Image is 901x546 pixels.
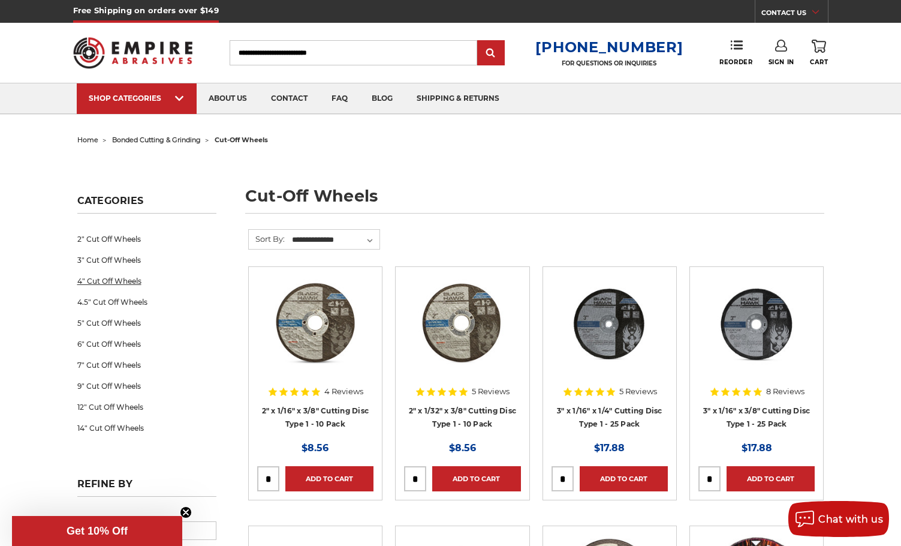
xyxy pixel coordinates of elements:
span: 5 Reviews [472,388,510,395]
div: SHOP CATEGORIES [89,94,185,103]
span: Chat with us [818,514,883,525]
button: Close teaser [180,506,192,518]
a: contact [259,83,320,114]
a: shipping & returns [405,83,511,114]
span: 4 Reviews [324,388,363,395]
a: 6" Cut Off Wheels [77,334,216,355]
a: Add to Cart [727,466,815,491]
a: CONTACT US [761,6,828,23]
span: cut-off wheels [215,136,268,144]
span: 5 Reviews [619,388,657,395]
span: $8.56 [449,442,476,454]
span: $17.88 [742,442,772,454]
a: 2" x 1/16" x 3/8" Cut Off Wheel [257,275,373,392]
a: 9" Cut Off Wheels [77,376,216,397]
span: $8.56 [302,442,329,454]
a: 4.5" Cut Off Wheels [77,292,216,313]
a: Cart [810,40,828,66]
div: Get 10% OffClose teaser [12,516,182,546]
span: Cart [810,58,828,66]
a: Add to Cart [285,466,373,491]
a: Reorder [719,40,752,65]
h5: Refine by [77,478,216,497]
a: 14" Cut Off Wheels [77,418,216,439]
label: Sort By: [249,230,285,248]
span: 8 Reviews [766,388,804,395]
img: 3" x 1/16" x 3/8" Cutting Disc [709,275,804,371]
img: 3” x .0625” x 1/4” Die Grinder Cut-Off Wheels by Black Hawk Abrasives [562,275,658,371]
a: 2" x 1/32" x 3/8" Cut Off Wheel [404,275,520,392]
a: 3” x .0625” x 1/4” Die Grinder Cut-Off Wheels by Black Hawk Abrasives [552,275,668,392]
a: 5" Cut Off Wheels [77,313,216,334]
select: Sort By: [290,231,379,249]
img: Empire Abrasives [73,29,193,76]
h1: cut-off wheels [245,188,824,214]
a: 12" Cut Off Wheels [77,397,216,418]
a: [PHONE_NUMBER] [535,38,683,56]
a: 3" x 1/16" x 3/8" Cutting Disc Type 1 - 25 Pack [703,406,810,429]
img: 2" x 1/32" x 3/8" Cut Off Wheel [414,275,510,371]
button: Chat with us [788,501,889,537]
a: Add to Cart [580,466,668,491]
span: Reorder [719,58,752,66]
p: FOR QUESTIONS OR INQUIRIES [535,59,683,67]
a: Add to Cart [432,466,520,491]
span: $17.88 [594,442,625,454]
a: 4" Cut Off Wheels [77,271,216,292]
a: bonded cutting & grinding [112,136,201,144]
a: 3" x 1/16" x 1/4" Cutting Disc Type 1 - 25 Pack [557,406,662,429]
a: 3" x 1/16" x 3/8" Cutting Disc [698,275,815,392]
input: Submit [479,41,503,65]
a: 2" x 1/16" x 3/8" Cutting Disc Type 1 - 10 Pack [262,406,369,429]
a: 3" Cut Off Wheels [77,250,216,271]
a: home [77,136,98,144]
a: 2" x 1/32" x 3/8" Cutting Disc Type 1 - 10 Pack [409,406,517,429]
a: about us [197,83,259,114]
a: 2" Cut Off Wheels [77,229,216,250]
img: 2" x 1/16" x 3/8" Cut Off Wheel [267,275,363,371]
span: Get 10% Off [67,525,128,537]
span: Sign In [769,58,794,66]
a: faq [320,83,360,114]
h5: Categories [77,195,216,214]
a: blog [360,83,405,114]
a: 7" Cut Off Wheels [77,355,216,376]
